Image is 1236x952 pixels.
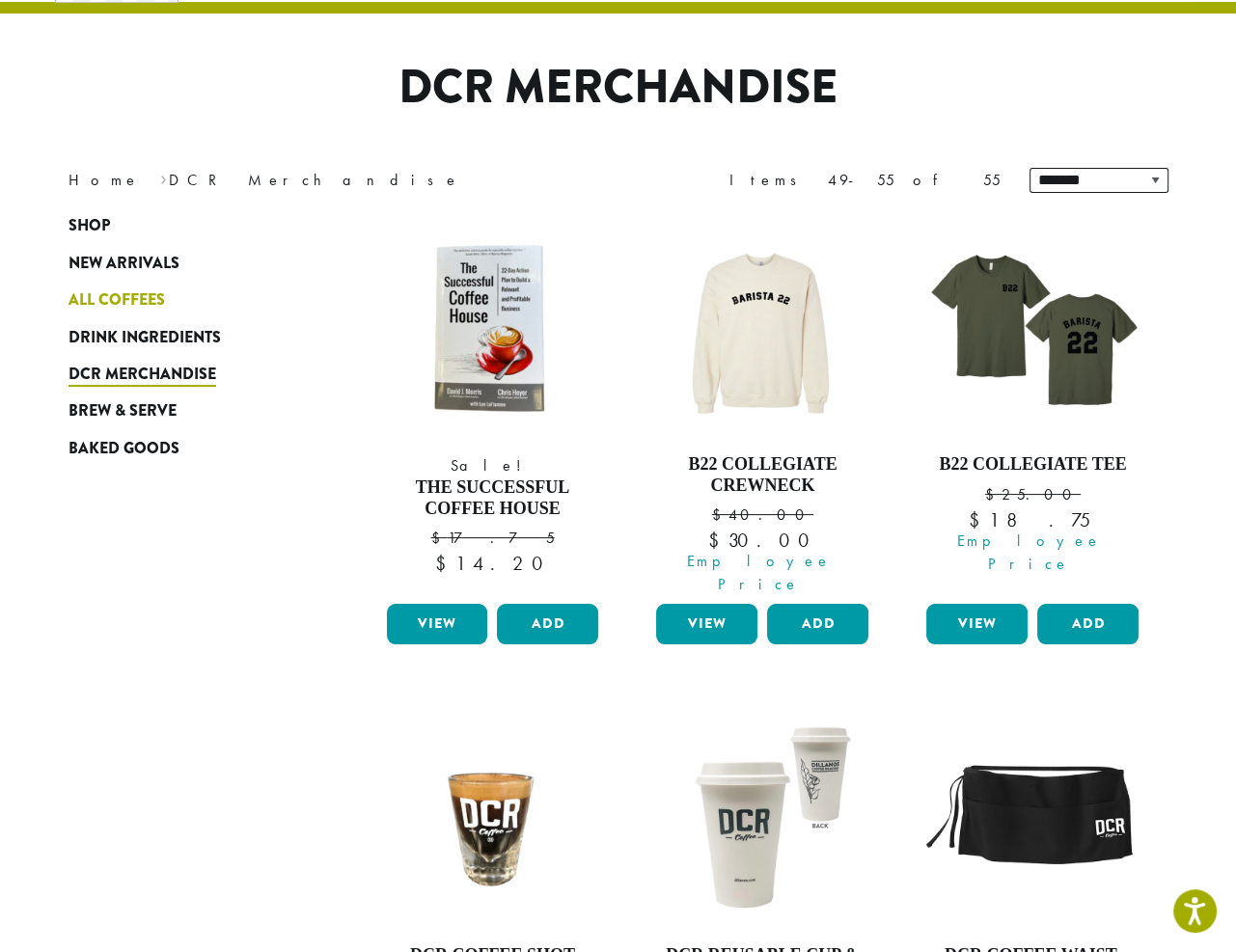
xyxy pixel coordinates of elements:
a: Baked Goods [69,430,300,467]
img: DCR-Shot-Glass-300x300.jpg [381,708,603,930]
bdi: 14.20 [434,551,550,576]
span: $ [708,528,728,553]
nav: Breadcrumb [69,169,590,192]
bdi: 25.00 [985,484,1081,504]
span: Shop [69,214,110,238]
bdi: 17.75 [430,528,554,548]
a: B22 Collegiate Crewneck $40.00 Employee Price [651,217,873,596]
span: All Coffees [69,288,165,313]
span: $ [712,504,728,525]
a: New Arrivals [69,245,300,282]
a: Sale! The Successful Coffee House $17.75 [382,217,604,596]
h1: DCR Merchandise [54,60,1183,116]
img: TheSuccessfulCoffeeHouse_1200x900-300x300.jpg [381,217,603,439]
a: All Coffees [69,282,300,318]
a: Brew & Serve [69,393,300,429]
a: Drink Ingredients [69,318,300,355]
span: Sale! [382,454,604,477]
button: Add [767,604,868,644]
span: Employee Price [914,530,1143,576]
span: DCR Merchandise [69,363,216,387]
button: Add [497,604,598,644]
span: › [160,162,167,192]
span: $ [985,484,1002,504]
h4: B22 Collegiate Tee [921,454,1143,476]
img: B22-Collegiate-Crew-e1710797848993.png [651,217,873,439]
img: LO2858.01.png [921,708,1143,930]
a: View [926,604,1028,644]
a: Home [69,170,140,190]
span: $ [434,551,454,576]
h4: The Successful Coffee House [382,477,604,519]
h4: B22 Collegiate Crewneck [651,454,873,496]
a: DCR Merchandise [69,356,300,393]
a: B22 Collegiate Tee $25.00 Employee Price [921,217,1143,596]
span: Brew & Serve [69,399,177,423]
button: Add [1037,604,1139,644]
span: $ [969,507,989,532]
span: Baked Goods [69,437,179,461]
span: New Arrivals [69,252,179,276]
img: LO1212.01.png [651,708,873,930]
bdi: 40.00 [712,504,813,525]
span: Drink Ingredients [69,326,221,350]
a: View [387,604,488,644]
bdi: 30.00 [708,528,817,553]
a: View [656,604,757,644]
img: B22-Collegiate-T-Shirt-e1710797903222.png [921,217,1143,439]
a: Shop [69,207,300,244]
span: Employee Price [644,550,873,596]
div: Items 49-55 of 55 [729,169,1001,192]
span: $ [430,528,447,548]
bdi: 18.75 [969,507,1097,532]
